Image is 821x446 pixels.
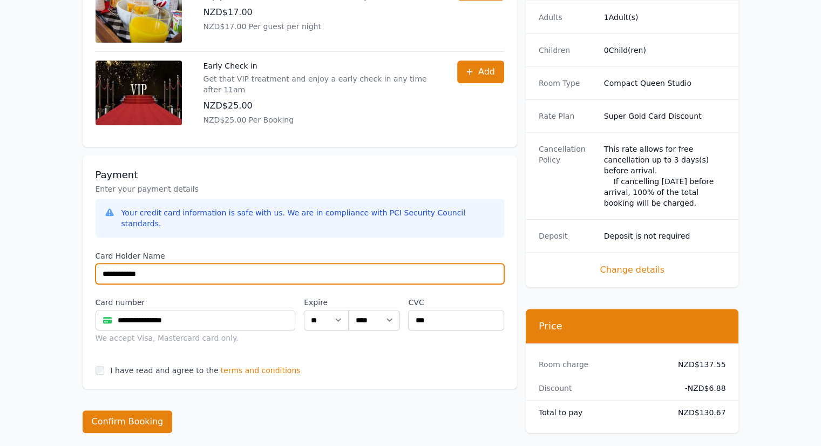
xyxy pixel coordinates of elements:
p: NZD$17.00 Per guest per night [203,21,405,32]
dd: 0 Child(ren) [604,45,726,56]
span: Add [478,65,495,78]
dt: Cancellation Policy [539,144,595,208]
dt: Rate Plan [539,111,595,121]
span: Change details [539,263,726,276]
dd: Deposit is not required [604,231,726,241]
button: Confirm Booking [83,410,173,433]
div: Your credit card information is safe with us. We are in compliance with PCI Security Council stan... [121,207,496,229]
dt: Adults [539,12,595,23]
label: Card Holder Name [96,251,504,261]
dd: 1 Adult(s) [604,12,726,23]
dt: Deposit [539,231,595,241]
span: terms and conditions [221,365,301,376]
dt: Discount [539,383,661,394]
label: Expire [304,297,349,308]
p: Get that VIP treatment and enjoy a early check in any time after 11am [203,73,436,95]
dt: Children [539,45,595,56]
label: I have read and agree to the [111,366,219,375]
p: Enter your payment details [96,184,504,194]
div: This rate allows for free cancellation up to 3 days(s) before arrival. If cancelling [DATE] befor... [604,144,726,208]
label: Card number [96,297,296,308]
p: NZD$25.00 Per Booking [203,114,436,125]
label: . [349,297,399,308]
dd: Compact Queen Studio [604,78,726,89]
div: We accept Visa, Mastercard card only. [96,333,296,343]
button: Add [457,60,504,83]
dt: Total to pay [539,407,661,418]
dd: NZD$130.67 [669,407,726,418]
p: Early Check in [203,60,436,71]
dt: Room Type [539,78,595,89]
img: Early Check in [96,60,182,125]
dd: NZD$137.55 [669,359,726,370]
p: NZD$17.00 [203,6,405,19]
h3: Payment [96,168,504,181]
dt: Room charge [539,359,661,370]
p: NZD$25.00 [203,99,436,112]
dd: Super Gold Card Discount [604,111,726,121]
dd: - NZD$6.88 [669,383,726,394]
label: CVC [408,297,504,308]
h3: Price [539,320,726,333]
